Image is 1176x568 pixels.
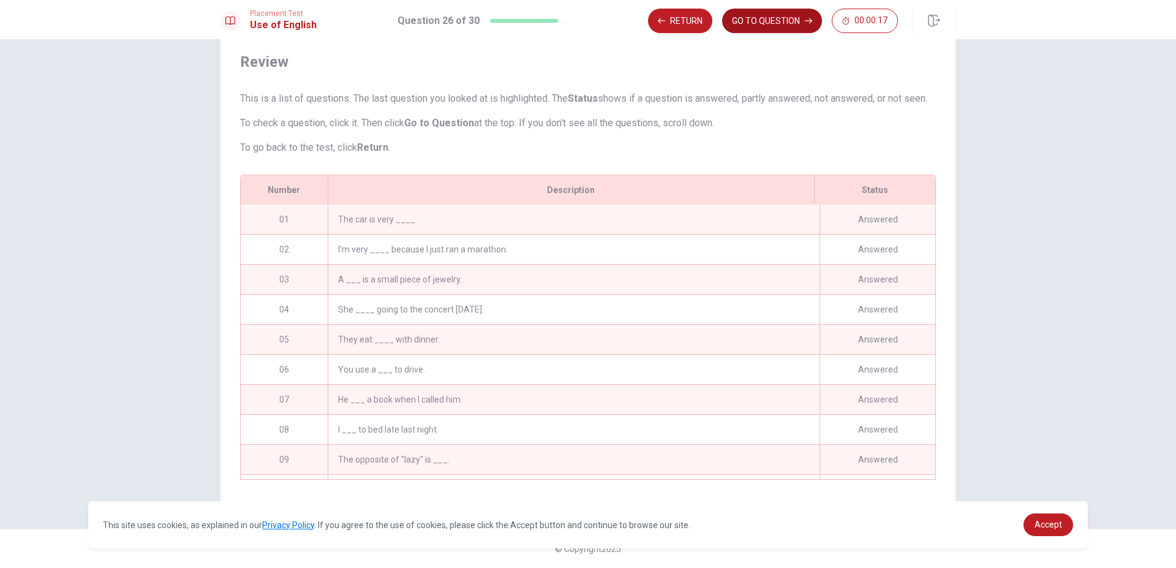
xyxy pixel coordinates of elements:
div: Number [241,175,328,205]
div: You use a ___ to drive. [328,355,820,384]
div: 07 [241,385,328,414]
button: GO TO QUESTION [722,9,822,33]
span: © Copyright 2025 [555,544,621,554]
div: Answered [820,415,935,444]
div: 05 [241,325,328,354]
a: Privacy Policy [262,520,314,530]
div: Answered [820,205,935,234]
strong: Status [568,93,598,104]
div: She ____ going to the concert [DATE]. [328,295,820,324]
div: 04 [241,295,328,324]
button: 00:00:17 [832,9,898,33]
span: Accept [1035,520,1062,529]
p: To go back to the test, click . [240,140,936,155]
div: Answered [820,475,935,504]
div: Description [328,175,814,205]
strong: Go to Question [404,117,474,129]
div: A ___ is a small piece of jewelry. [328,265,820,294]
div: Status [814,175,935,205]
div: They eat ____ with dinner. [328,325,820,354]
button: Return [648,9,712,33]
div: He ___ a book when I called him. [328,385,820,414]
p: To check a question, click it. Then click at the top. If you don't see all the questions, scroll ... [240,116,936,131]
div: cookieconsent [88,501,1088,548]
div: 01 [241,205,328,234]
span: Review [240,52,936,72]
div: 03 [241,265,328,294]
span: 00:00:17 [854,16,888,26]
div: I’m very ____ because I just ran a marathon. [328,235,820,264]
div: The opposite of "lazy" is ___. [328,445,820,474]
div: Answered [820,445,935,474]
div: I ___ you a letter last week. [328,475,820,504]
div: Answered [820,385,935,414]
div: 08 [241,415,328,444]
span: This site uses cookies, as explained in our . If you agree to the use of cookies, please click th... [103,520,690,530]
div: I ___ to bed late last night. [328,415,820,444]
div: Answered [820,295,935,324]
div: Answered [820,235,935,264]
strong: Return [357,142,388,153]
div: Answered [820,325,935,354]
div: 02 [241,235,328,264]
div: 09 [241,445,328,474]
div: Answered [820,355,935,384]
div: 06 [241,355,328,384]
h1: Use of English [250,18,317,32]
div: The car is very ____. [328,205,820,234]
div: Answered [820,265,935,294]
a: dismiss cookie message [1023,513,1073,536]
p: This is a list of questions. The last question you looked at is highlighted. The shows if a quest... [240,91,936,106]
h1: Question 26 of 30 [398,13,480,28]
div: 10 [241,475,328,504]
span: Placement Test [250,9,317,18]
